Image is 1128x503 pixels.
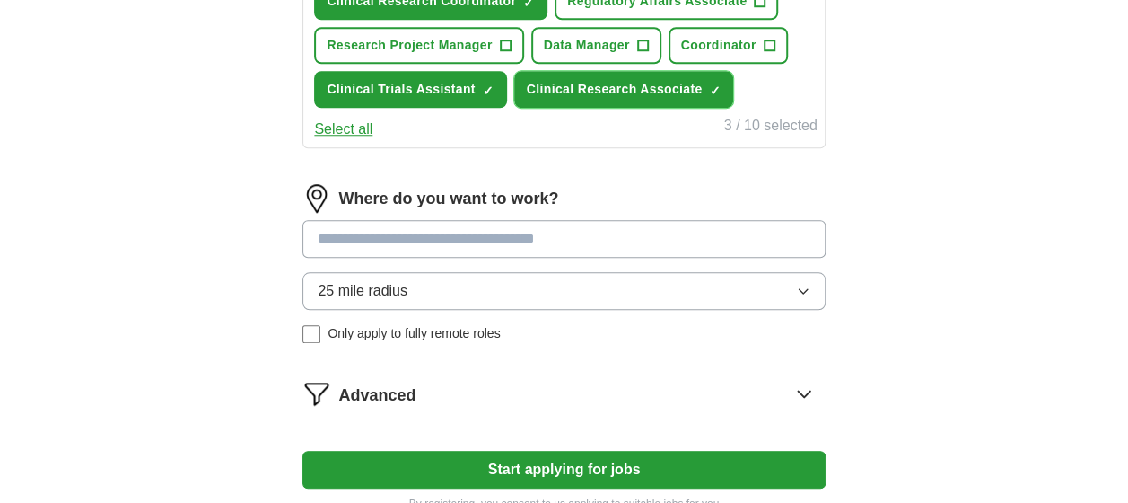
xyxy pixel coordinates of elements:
[709,84,720,98] span: ✓
[328,324,500,343] span: Only apply to fully remote roles
[514,71,734,108] button: Clinical Research Associate✓
[338,384,415,408] span: Advanced
[669,27,788,64] button: Coordinator
[302,325,320,343] input: Only apply to fully remote roles
[314,119,372,140] button: Select all
[327,80,475,99] span: Clinical Trials Assistant
[338,187,558,211] label: Where do you want to work?
[314,71,506,108] button: Clinical Trials Assistant✓
[318,280,407,302] span: 25 mile radius
[544,36,630,55] span: Data Manager
[724,115,818,140] div: 3 / 10 selected
[302,272,825,310] button: 25 mile radius
[302,379,331,408] img: filter
[314,27,523,64] button: Research Project Manager
[681,36,756,55] span: Coordinator
[527,80,703,99] span: Clinical Research Associate
[531,27,661,64] button: Data Manager
[302,184,331,213] img: location.png
[483,84,494,98] span: ✓
[302,451,825,489] button: Start applying for jobs
[327,36,492,55] span: Research Project Manager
